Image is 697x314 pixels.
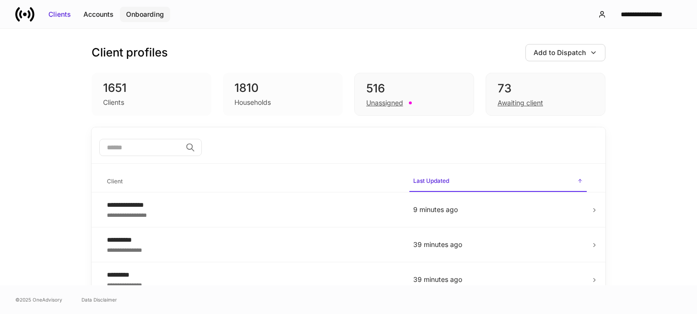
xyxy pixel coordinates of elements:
[42,7,77,22] button: Clients
[234,98,271,107] div: Households
[81,296,117,303] a: Data Disclaimer
[525,44,605,61] button: Add to Dispatch
[103,80,200,96] div: 1651
[486,73,605,116] div: 73Awaiting client
[126,10,164,19] div: Onboarding
[48,10,71,19] div: Clients
[413,176,449,185] h6: Last Updated
[77,7,120,22] button: Accounts
[366,98,403,108] div: Unassigned
[92,45,168,60] h3: Client profiles
[413,275,583,284] p: 39 minutes ago
[83,10,114,19] div: Accounts
[413,205,583,214] p: 9 minutes ago
[354,73,474,116] div: 516Unassigned
[413,240,583,249] p: 39 minutes ago
[409,171,587,192] span: Last Updated
[103,172,402,191] span: Client
[366,81,462,96] div: 516
[234,80,331,96] div: 1810
[103,98,124,107] div: Clients
[120,7,170,22] button: Onboarding
[534,48,586,57] div: Add to Dispatch
[498,81,593,96] div: 73
[498,98,543,108] div: Awaiting client
[15,296,62,303] span: © 2025 OneAdvisory
[107,177,123,186] h6: Client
